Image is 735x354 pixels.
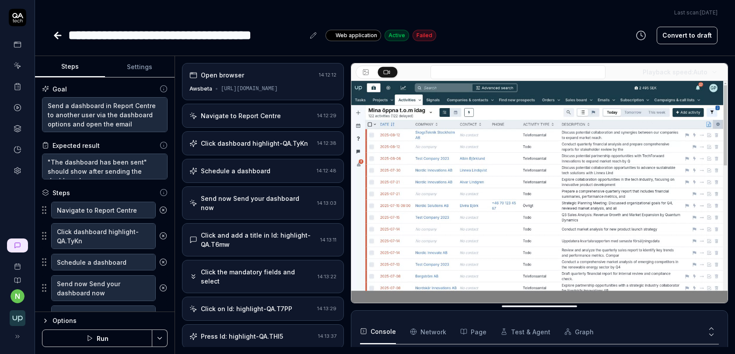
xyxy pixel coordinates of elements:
button: Remove step [156,279,171,297]
button: Graph [564,319,594,344]
time: 14:12:48 [317,168,336,174]
button: Page [460,319,486,344]
div: Suggestions [42,201,168,219]
button: Console [360,319,396,344]
div: Suggestions [42,275,168,301]
a: Documentation [3,270,31,284]
button: View version history [630,27,651,44]
img: Upsales Logo [10,310,25,326]
div: Navigate to Report Centre [201,111,281,120]
time: 14:12:38 [317,140,336,146]
span: Last scan: [674,9,717,17]
button: Upsales Logo [3,303,31,328]
div: Failed [413,30,436,41]
time: 14:13:11 [320,237,336,243]
div: Schedule a dashboard [201,166,270,175]
time: 14:12:29 [317,112,336,119]
button: Network [410,319,446,344]
button: Steps [35,56,105,77]
a: Web application [325,29,381,41]
div: Send now Send your dashboard now [201,194,314,212]
button: Remove step [156,309,171,327]
button: Convert to draft [657,27,717,44]
button: Remove step [156,201,171,219]
a: Book a call with us [3,256,31,270]
time: 14:13:22 [318,273,336,280]
button: Settings [105,56,175,77]
div: Open browser [201,70,244,80]
div: Goal [52,84,67,94]
div: [URL][DOMAIN_NAME] [221,85,278,93]
time: 14:13:03 [317,200,336,206]
div: Suggestions [42,223,168,249]
div: Playback speed: [643,67,707,77]
button: Run [42,329,152,347]
div: Click on Id: highlight-QA.T7PP [201,304,292,313]
button: Remove step [156,253,171,271]
div: Suggestions [42,253,168,271]
button: Remove step [156,227,171,245]
time: [DATE] [700,9,717,16]
time: 14:13:29 [317,305,336,312]
div: Click and add a title in Id: highlight-QA.T6mw [201,231,317,249]
time: 14:12:12 [319,72,336,78]
div: Press Id: highlight-QA.THl5 [201,332,283,341]
div: Active [385,30,409,41]
div: Awsbeta [189,85,212,93]
button: Options [42,315,168,326]
div: Click dashboard highlight-QA.TyKn [201,139,308,148]
a: New conversation [7,238,28,252]
div: Options [52,315,168,326]
div: Steps [52,188,70,197]
button: Last scan:[DATE] [674,9,717,17]
button: n [10,289,24,303]
time: 14:13:37 [318,333,336,339]
button: Test & Agent [500,319,550,344]
div: Click the mandatory fields and select [201,267,314,286]
div: Suggestions [42,305,168,332]
div: Expected result [52,141,100,150]
span: Web application [336,32,377,39]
